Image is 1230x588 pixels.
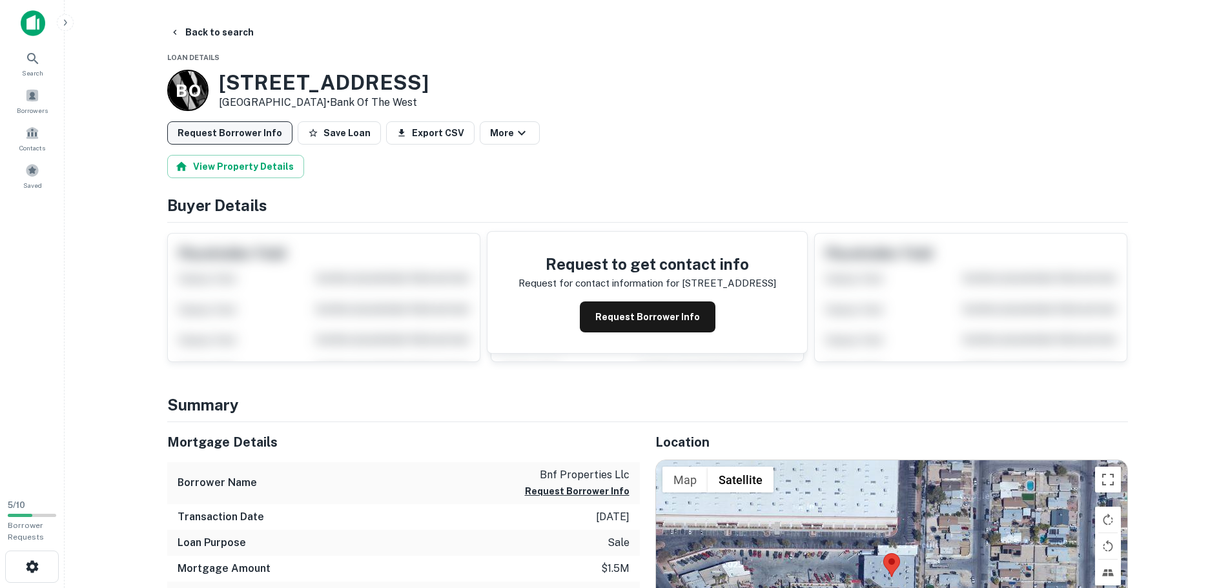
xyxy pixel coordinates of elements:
button: More [480,121,540,145]
button: Request Borrower Info [525,483,630,499]
button: Request Borrower Info [580,301,715,332]
h5: Mortgage Details [167,432,640,452]
h4: Summary [167,393,1128,416]
button: Show satellite imagery [708,467,774,492]
h3: [STREET_ADDRESS] [219,70,429,95]
button: Request Borrower Info [167,121,292,145]
span: 5 / 10 [8,500,25,510]
a: Bank Of The West [330,96,417,108]
p: sale [608,535,630,551]
a: B O [167,70,209,111]
iframe: Chat Widget [1165,485,1230,547]
h6: Transaction Date [178,509,264,525]
button: Export CSV [386,121,475,145]
span: Borrower Requests [8,521,44,542]
button: Toggle fullscreen view [1095,467,1121,492]
p: $1.5m [601,561,630,576]
h6: Loan Purpose [178,535,246,551]
button: Tilt map [1095,560,1121,585]
p: [DATE] [596,509,630,525]
button: View Property Details [167,155,304,178]
span: Borrowers [17,105,48,116]
button: Back to search [165,21,259,44]
h4: Buyer Details [167,194,1128,217]
span: Saved [23,180,42,190]
span: Search [22,68,43,78]
p: Request for contact information for [518,276,679,291]
h6: Borrower Name [178,475,257,491]
a: Search [4,46,61,81]
p: B O [176,78,200,103]
button: Show street map [662,467,708,492]
p: bnf properties llc [525,467,630,483]
h5: Location [655,432,1128,452]
h6: Mortgage Amount [178,561,271,576]
span: Loan Details [167,54,220,61]
span: Contacts [19,143,45,153]
button: Save Loan [298,121,381,145]
button: Rotate map clockwise [1095,507,1121,532]
a: Borrowers [4,83,61,118]
a: Saved [4,158,61,193]
a: Contacts [4,121,61,156]
button: Rotate map counterclockwise [1095,533,1121,559]
p: [GEOGRAPHIC_DATA] • [219,95,429,110]
p: [STREET_ADDRESS] [682,276,776,291]
img: capitalize-icon.png [21,10,45,36]
h4: Request to get contact info [518,252,776,276]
